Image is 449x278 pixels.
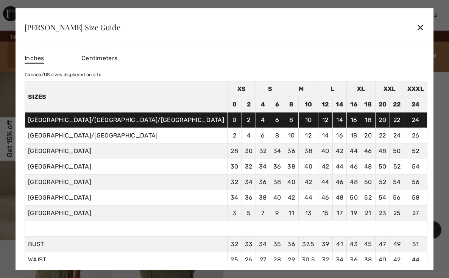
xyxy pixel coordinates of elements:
td: 18 [347,128,361,143]
span: 29 [288,256,295,263]
td: 7 [256,205,270,221]
td: 27 [404,205,427,221]
span: 36 [287,241,295,248]
td: 42 [298,174,318,190]
td: 8 [284,97,299,112]
span: Centimeters [81,55,117,62]
td: 48 [332,190,347,205]
td: 50 [375,159,390,174]
td: XS [227,81,256,97]
td: 54 [375,190,390,205]
td: [GEOGRAPHIC_DATA] [25,159,227,174]
td: 40 [270,190,284,205]
td: 16 [347,112,361,128]
span: 38 [364,256,372,263]
td: 2 [242,112,256,128]
span: 41 [336,241,343,248]
td: WAIST [25,252,227,267]
td: 6 [256,128,270,143]
span: 45 [364,241,372,248]
span: 34 [259,241,267,248]
td: 36 [242,190,256,205]
td: 10 [298,97,318,112]
td: 42 [284,190,299,205]
td: 56 [390,190,404,205]
td: 42 [332,143,347,159]
td: 25 [390,205,404,221]
td: 0 [227,112,242,128]
td: 50 [361,174,375,190]
td: 12 [318,112,333,128]
span: 49 [393,241,401,248]
td: 3 [227,205,242,221]
div: [PERSON_NAME] Size Guide [25,23,120,31]
td: 2 [227,128,242,143]
div: Canada/US sizes displayed on site. [25,71,427,78]
td: 23 [375,205,390,221]
td: 40 [298,159,318,174]
td: 8 [270,128,284,143]
span: 26 [245,256,253,263]
td: 6 [270,112,284,128]
td: 10 [284,128,299,143]
td: 38 [256,190,270,205]
td: 18 [361,112,375,128]
td: 24 [404,112,427,128]
td: 13 [298,205,318,221]
td: 14 [332,112,347,128]
span: 32 [231,241,238,248]
td: L [318,81,347,97]
td: [GEOGRAPHIC_DATA]/[GEOGRAPHIC_DATA] [25,128,227,143]
td: [GEOGRAPHIC_DATA] [25,143,227,159]
td: 36 [284,143,299,159]
td: XXXL [404,81,427,97]
span: 44 [412,256,420,263]
span: 33 [245,241,253,248]
th: Sizes [25,81,227,112]
td: 30 [227,159,242,174]
td: 15 [318,205,333,221]
td: 52 [361,190,375,205]
td: 44 [298,190,318,205]
td: 4 [256,112,270,128]
td: 19 [347,205,361,221]
td: 11 [284,205,299,221]
td: 17 [332,205,347,221]
span: 30.5 [302,256,315,263]
span: Chat [18,5,33,12]
td: 38 [284,159,299,174]
td: 44 [332,159,347,174]
span: 51 [412,241,419,248]
td: 14 [332,97,347,112]
td: 52 [404,143,427,159]
td: 34 [242,174,256,190]
td: XXL [375,81,404,97]
td: 26 [404,128,427,143]
td: 2 [242,97,256,112]
td: 56 [404,174,427,190]
td: 46 [347,159,361,174]
span: 35 [273,241,281,248]
td: 46 [318,190,333,205]
td: 16 [332,128,347,143]
td: 54 [390,174,404,190]
td: 30 [242,143,256,159]
td: BUST [25,236,227,252]
td: 32 [242,159,256,174]
td: 34 [256,159,270,174]
td: [GEOGRAPHIC_DATA]/[GEOGRAPHIC_DATA]/[GEOGRAPHIC_DATA] [25,112,227,128]
span: 27 [260,256,267,263]
div: ✕ [416,19,424,35]
td: 46 [361,143,375,159]
td: 58 [404,190,427,205]
span: 47 [379,241,386,248]
td: 14 [318,128,333,143]
td: 38 [270,174,284,190]
td: 38 [298,143,318,159]
td: 52 [375,174,390,190]
td: 32 [227,174,242,190]
span: 25 [231,256,238,263]
span: 37.5 [302,241,314,248]
span: 42 [393,256,401,263]
td: 52 [390,159,404,174]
